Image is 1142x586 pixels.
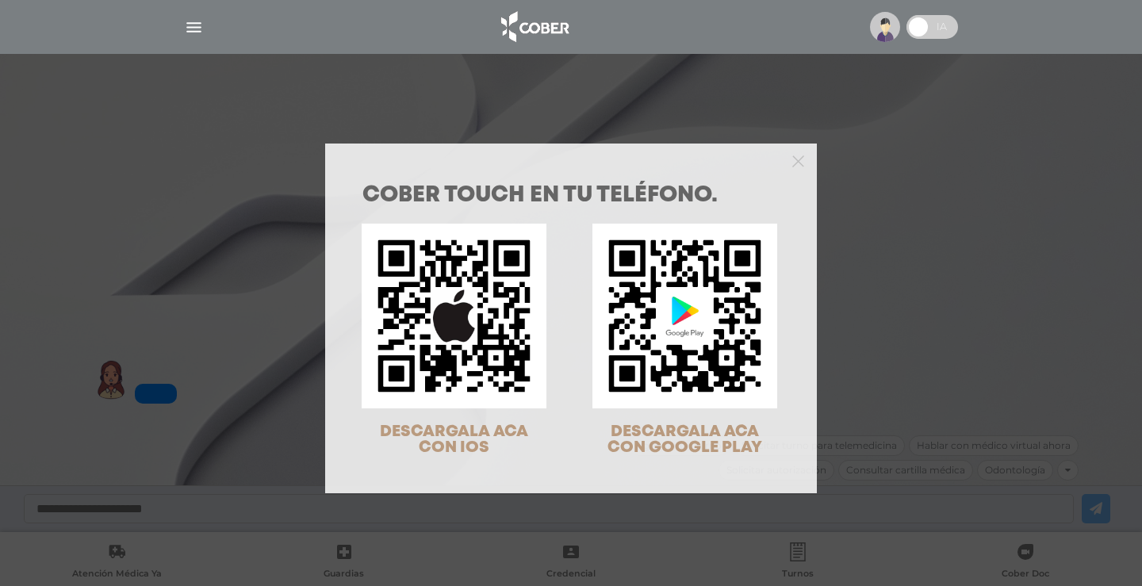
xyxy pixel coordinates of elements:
span: DESCARGALA ACA CON GOOGLE PLAY [607,424,762,455]
h1: COBER TOUCH en tu teléfono. [362,185,780,207]
img: qr-code [592,224,777,408]
button: Close [792,153,804,167]
img: qr-code [362,224,546,408]
span: DESCARGALA ACA CON IOS [380,424,528,455]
